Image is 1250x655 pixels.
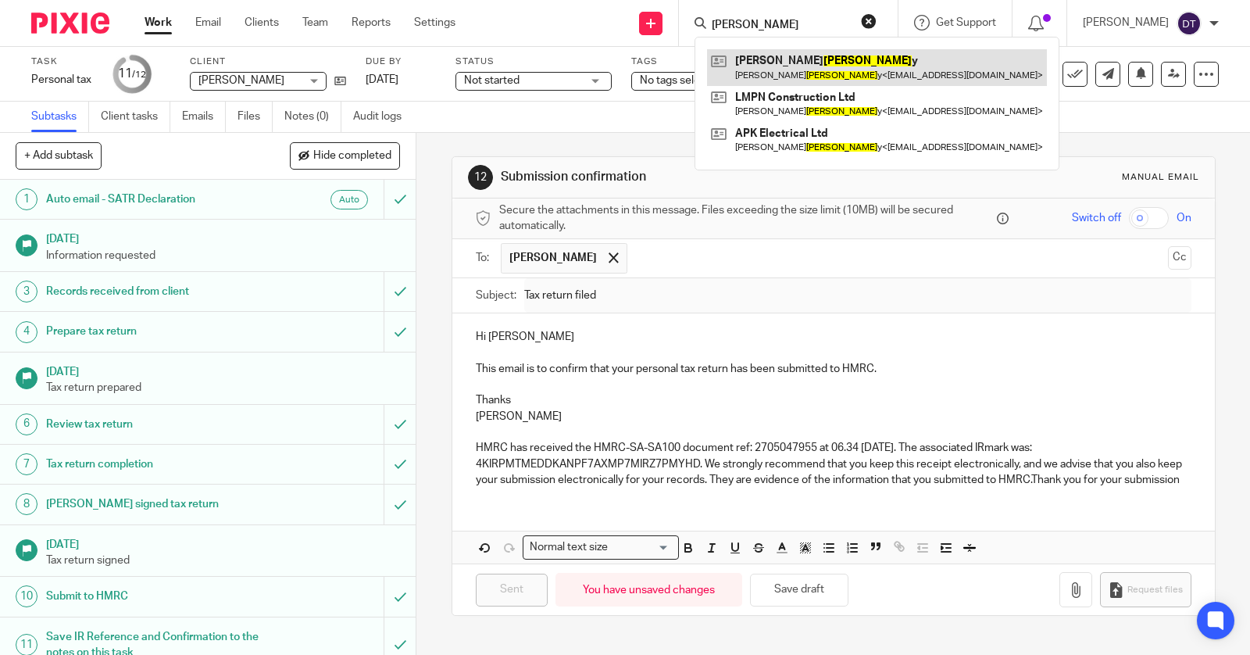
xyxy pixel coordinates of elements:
a: Team [302,15,328,30]
h1: Tax return completion [46,453,261,476]
button: Request files [1100,572,1191,607]
span: Request files [1127,584,1183,596]
label: Task [31,55,94,68]
h1: Records received from client [46,280,261,303]
h1: Review tax return [46,413,261,436]
button: Hide completed [290,142,400,169]
label: Due by [366,55,436,68]
div: 4 [16,321,37,343]
div: Auto [330,190,368,209]
a: Audit logs [353,102,413,132]
a: Reports [352,15,391,30]
input: Sent [476,574,548,607]
div: Personal tax [31,72,94,88]
p: Hi [PERSON_NAME] [476,329,1191,345]
a: Clients [245,15,279,30]
div: 12 [468,165,493,190]
a: Client tasks [101,102,170,132]
p: Tax return prepared [46,380,401,396]
h1: Submission confirmation [501,169,866,185]
button: Save draft [750,574,848,607]
a: Emails [182,102,226,132]
img: Pixie [31,13,109,34]
span: [PERSON_NAME] [509,250,597,266]
div: 7 [16,453,37,475]
label: Client [190,55,346,68]
a: Notes (0) [284,102,341,132]
span: Switch off [1072,210,1121,226]
span: Get Support [936,17,996,28]
div: 3 [16,281,37,302]
div: 6 [16,413,37,435]
button: + Add subtask [16,142,102,169]
h1: [DATE] [46,360,401,380]
span: No tags selected [640,75,723,86]
input: Search for option [613,539,670,556]
span: Not started [464,75,520,86]
span: Secure the attachments in this message. Files exceeding the size limit (10MB) will be secured aut... [499,202,993,234]
p: [PERSON_NAME] [1083,15,1169,30]
p: Tax return signed [46,553,401,568]
p: Information requested [46,248,401,263]
label: Status [455,55,612,68]
small: /12 [132,70,146,79]
input: Search [710,19,851,33]
span: On [1177,210,1191,226]
a: Subtasks [31,102,89,132]
div: 8 [16,493,37,515]
button: Cc [1168,246,1191,270]
h1: [DATE] [46,533,401,553]
span: Hide completed [313,150,391,163]
h1: [PERSON_NAME] signed tax return [46,492,261,516]
div: 10 [16,585,37,607]
h1: [DATE] [46,227,401,247]
div: You have unsaved changes [555,573,742,607]
label: To: [476,250,493,266]
h1: Prepare tax return [46,320,261,343]
div: Manual email [1122,171,1199,184]
p: Thanks [476,392,1191,408]
p: [PERSON_NAME] [476,409,1191,424]
div: 11 [118,65,146,83]
span: Normal text size [527,539,612,556]
img: svg%3E [1177,11,1202,36]
a: Files [237,102,273,132]
span: [PERSON_NAME] [198,75,284,86]
p: This email is to confirm that your personal tax return has been submitted to HMRC. [476,361,1191,377]
h1: Submit to HMRC [46,585,261,608]
a: Work [145,15,172,30]
button: Clear [861,13,877,29]
label: Tags [631,55,787,68]
a: Settings [414,15,455,30]
span: [DATE] [366,74,398,85]
a: Email [195,15,221,30]
p: HMRC has received the HMRC-SA-SA100 document ref: 2705047955 at 06.34 [DATE]. The associated IRma... [476,440,1191,488]
div: Search for option [523,535,679,560]
label: Subject: [476,288,516,303]
div: 1 [16,188,37,210]
h1: Auto email - SATR Declaration [46,188,261,211]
